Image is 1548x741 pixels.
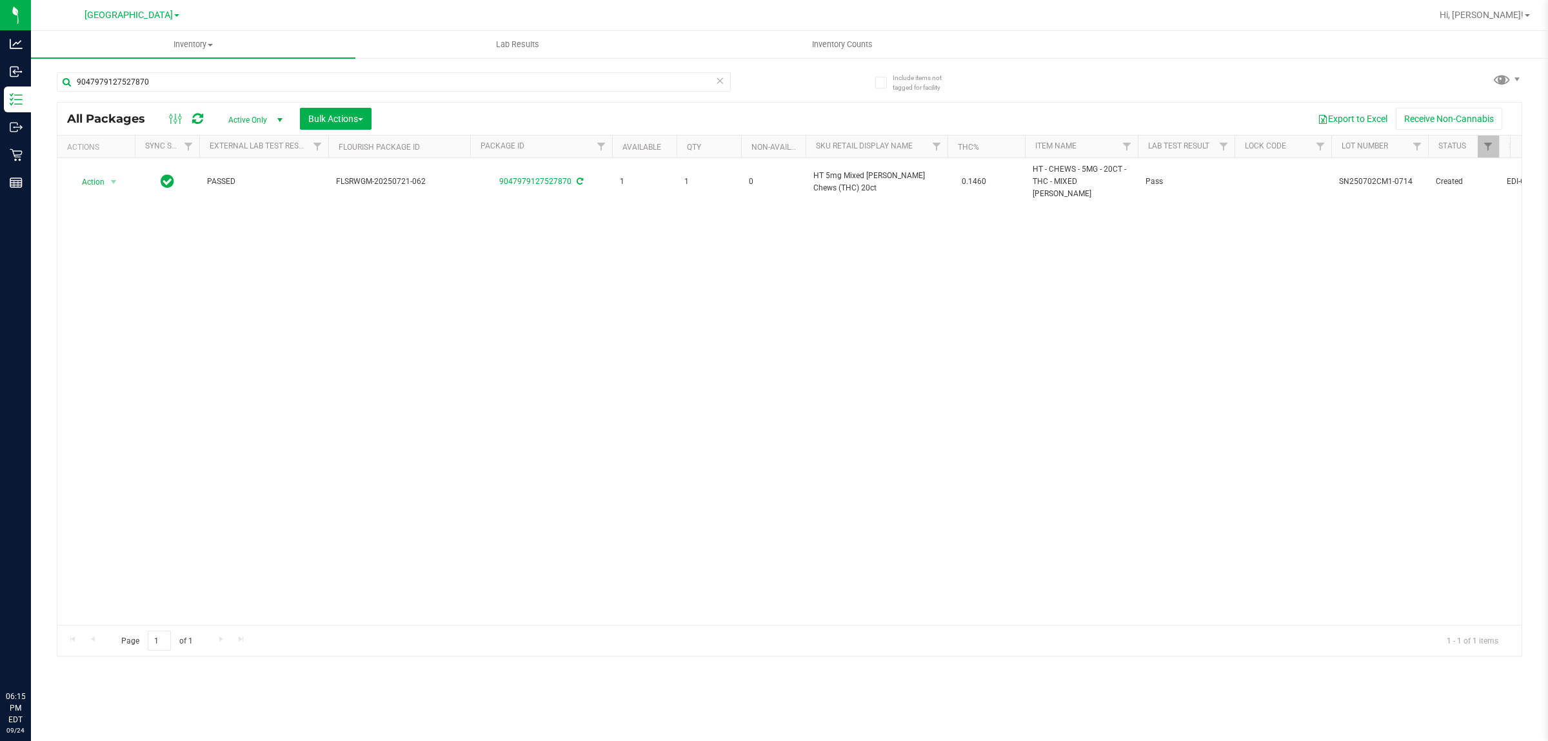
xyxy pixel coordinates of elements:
a: Sku Retail Display Name [816,141,913,150]
span: Pass [1146,176,1227,188]
p: 06:15 PM EDT [6,691,25,726]
a: Inventory Counts [680,31,1004,58]
a: Filter [307,136,328,157]
span: 1 [684,176,733,188]
span: [GEOGRAPHIC_DATA] [84,10,173,21]
a: Status [1438,141,1466,150]
p: 09/24 [6,726,25,735]
inline-svg: Inbound [10,65,23,78]
a: External Lab Test Result [210,141,311,150]
button: Bulk Actions [300,108,372,130]
span: 1 - 1 of 1 items [1436,631,1509,650]
a: Non-Available [751,143,809,152]
span: select [106,173,122,191]
iframe: Resource center unread badge [38,636,54,651]
a: THC% [958,143,979,152]
span: PASSED [207,176,321,188]
span: Bulk Actions [308,114,363,124]
a: SKU [1509,141,1524,150]
inline-svg: Reports [10,176,23,189]
a: Flourish Package ID [339,143,420,152]
input: 1 [148,631,171,651]
a: Sync Status [145,141,195,150]
iframe: Resource center [13,638,52,676]
a: Filter [591,136,612,157]
a: 9047979127527870 [499,177,571,186]
a: Package ID [481,141,524,150]
span: All Packages [67,112,158,126]
span: HT - CHEWS - 5MG - 20CT - THC - MIXED [PERSON_NAME] [1033,163,1130,201]
span: 1 [620,176,669,188]
input: Search Package ID, Item Name, SKU, Lot or Part Number... [57,72,731,92]
span: Lab Results [479,39,557,50]
span: 0.1460 [955,172,993,191]
span: 0 [749,176,798,188]
span: Action [70,173,105,191]
a: Filter [1310,136,1331,157]
a: Filter [1478,136,1499,157]
a: Qty [687,143,701,152]
span: Include items not tagged for facility [893,73,957,92]
span: Created [1436,176,1491,188]
span: Inventory [31,39,355,50]
div: Actions [67,143,130,152]
a: Lab Test Result [1148,141,1209,150]
span: Sync from Compliance System [575,177,583,186]
span: Page of 1 [110,631,203,651]
span: HT 5mg Mixed [PERSON_NAME] Chews (THC) 20ct [813,170,940,194]
span: Clear [715,72,724,89]
a: Filter [1213,136,1235,157]
a: Lock Code [1245,141,1286,150]
a: Inventory [31,31,355,58]
button: Receive Non-Cannabis [1396,108,1502,130]
a: Filter [1407,136,1428,157]
span: Inventory Counts [795,39,890,50]
inline-svg: Inventory [10,93,23,106]
a: Lab Results [355,31,680,58]
a: Filter [926,136,948,157]
a: Item Name [1035,141,1077,150]
a: Filter [178,136,199,157]
span: FLSRWGM-20250721-062 [336,176,462,188]
inline-svg: Outbound [10,121,23,134]
a: Lot Number [1342,141,1388,150]
a: Filter [1116,136,1138,157]
span: In Sync [161,172,174,190]
button: Export to Excel [1309,108,1396,130]
inline-svg: Retail [10,148,23,161]
span: SN250702CM1-0714 [1339,176,1420,188]
inline-svg: Analytics [10,37,23,50]
span: Hi, [PERSON_NAME]! [1440,10,1523,20]
a: Available [622,143,661,152]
